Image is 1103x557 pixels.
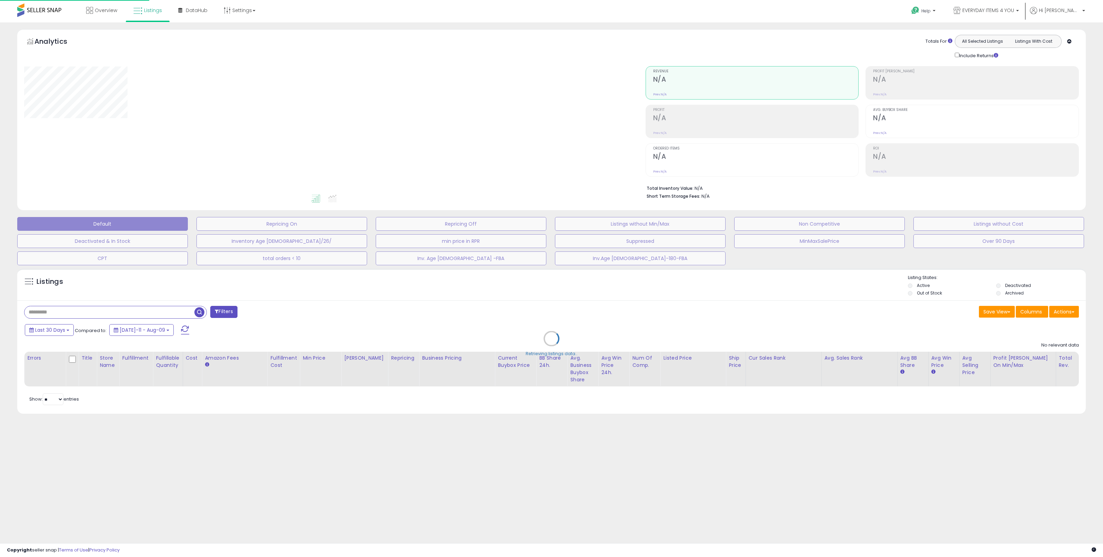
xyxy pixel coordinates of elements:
[906,1,942,22] a: Help
[647,193,700,199] b: Short Term Storage Fees:
[873,108,1079,112] span: Avg. Buybox Share
[962,7,1014,14] span: EVERYDAY ITEMS 4 YOU
[647,185,694,191] b: Total Inventory Value:
[873,131,887,135] small: Prev: N/A
[34,37,81,48] h5: Analytics
[653,75,859,85] h2: N/A
[653,92,667,96] small: Prev: N/A
[1008,37,1059,46] button: Listings With Cost
[186,7,208,14] span: DataHub
[925,38,952,45] div: Totals For
[555,251,726,265] button: Inv.Age [DEMOGRAPHIC_DATA]-180-FBA
[913,234,1084,248] button: Over 90 Days
[653,169,667,174] small: Prev: N/A
[1039,7,1080,14] span: Hi [PERSON_NAME]
[873,147,1079,151] span: ROI
[873,75,1079,85] h2: N/A
[196,217,367,231] button: Repricing On
[913,217,1084,231] button: Listings without Cost
[555,217,726,231] button: Listings without Min/Max
[1030,7,1085,22] a: Hi [PERSON_NAME]
[950,51,1006,59] div: Include Returns
[653,147,859,151] span: Ordered Items
[17,234,188,248] button: Deactivated & In Stock
[95,7,117,14] span: Overview
[653,70,859,73] span: Revenue
[653,108,859,112] span: Profit
[734,217,905,231] button: Non Competitive
[17,217,188,231] button: Default
[144,7,162,14] span: Listings
[376,251,546,265] button: Inv. Age [DEMOGRAPHIC_DATA] -FBA
[873,153,1079,162] h2: N/A
[911,6,920,15] i: Get Help
[526,351,577,357] div: Retrieving listings data..
[653,114,859,123] h2: N/A
[921,8,931,14] span: Help
[17,251,188,265] button: CPT
[196,251,367,265] button: total orders < 10
[957,37,1008,46] button: All Selected Listings
[653,131,667,135] small: Prev: N/A
[647,184,1074,192] li: N/A
[376,217,546,231] button: Repricing Off
[555,234,726,248] button: Suppressed
[873,70,1079,73] span: Profit [PERSON_NAME]
[873,114,1079,123] h2: N/A
[196,234,367,248] button: Inventory Age [DEMOGRAPHIC_DATA]/26/
[376,234,546,248] button: min price in RPR
[873,92,887,96] small: Prev: N/A
[653,153,859,162] h2: N/A
[873,169,887,174] small: Prev: N/A
[701,193,710,199] span: N/A
[734,234,905,248] button: MinMaxSalePrice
